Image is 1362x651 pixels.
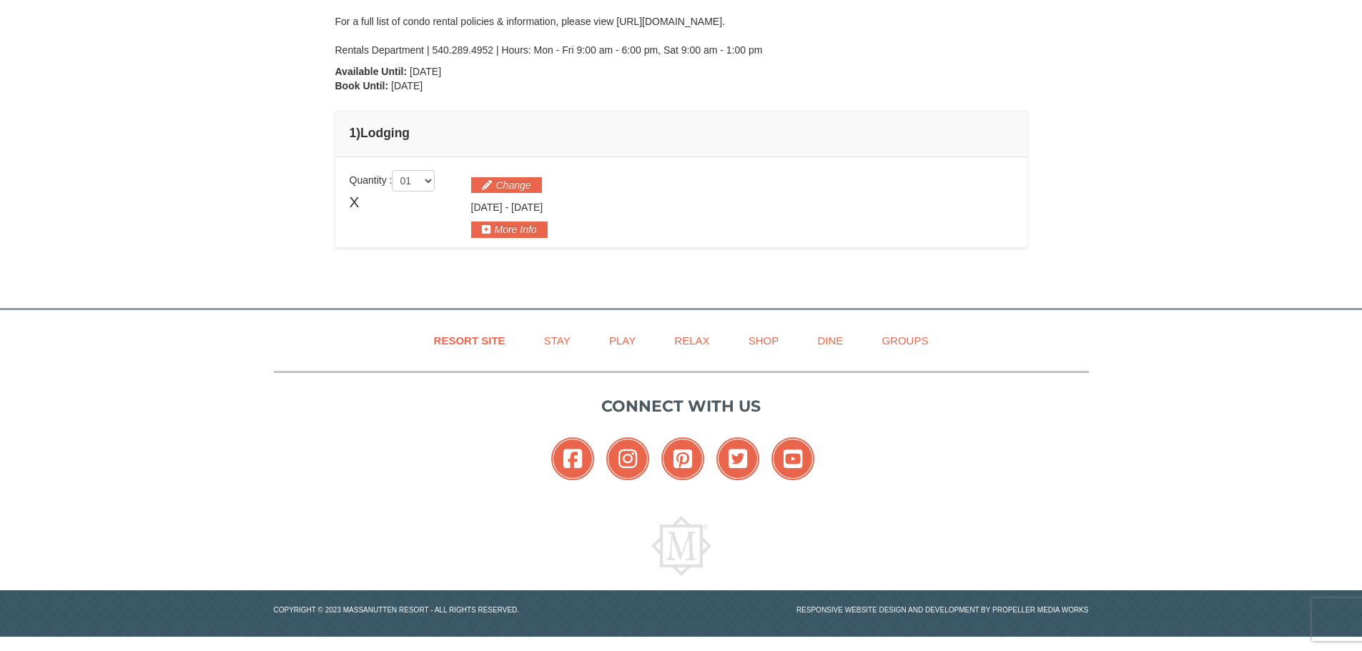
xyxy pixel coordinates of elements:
[864,324,946,357] a: Groups
[796,606,1089,614] a: Responsive website design and development by Propeller Media Works
[335,66,408,77] strong: Available Until:
[505,202,508,213] span: -
[391,80,423,91] span: [DATE]
[799,324,861,357] a: Dine
[350,192,360,213] span: X
[471,202,503,213] span: [DATE]
[274,394,1089,418] p: Connect with us
[511,202,543,213] span: [DATE]
[651,516,711,576] img: Massanutten Resort Logo
[350,174,435,186] span: Quantity :
[591,324,653,357] a: Play
[731,324,797,357] a: Shop
[416,324,523,357] a: Resort Site
[335,80,389,91] strong: Book Until:
[656,324,727,357] a: Relax
[356,126,360,140] span: )
[471,222,548,237] button: More Info
[263,605,681,615] p: Copyright © 2023 Massanutten Resort - All Rights Reserved.
[471,177,542,193] button: Change
[526,324,588,357] a: Stay
[410,66,441,77] span: [DATE]
[350,126,1013,140] h4: 1 Lodging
